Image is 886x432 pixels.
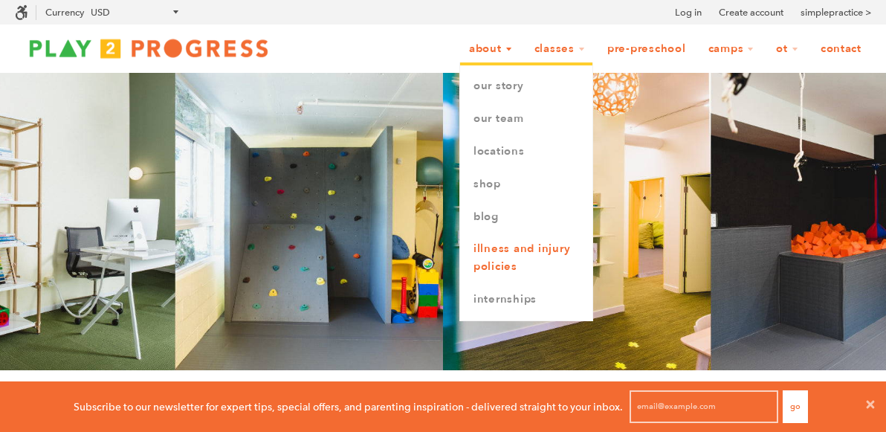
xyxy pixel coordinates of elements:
a: Pre-Preschool [598,35,696,63]
a: Our Team [460,103,592,135]
a: OT [766,35,808,63]
a: Log in [675,5,702,20]
button: Go [783,390,808,423]
label: Currency [45,7,84,18]
a: About [459,35,522,63]
img: Play2Progress logo [15,33,282,63]
a: Blog [460,201,592,233]
a: Our Story [460,70,592,103]
a: Internships [460,283,592,316]
input: email@example.com [630,390,778,423]
p: Subscribe to our newsletter for expert tips, special offers, and parenting inspiration - delivere... [74,399,623,415]
a: Locations [460,135,592,168]
a: Shop [460,168,592,201]
a: Create account [719,5,783,20]
a: simplepractice > [801,5,871,20]
a: Camps [699,35,764,63]
a: Illness and Injury Policies [460,233,592,283]
a: Contact [811,35,871,63]
a: Classes [525,35,595,63]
